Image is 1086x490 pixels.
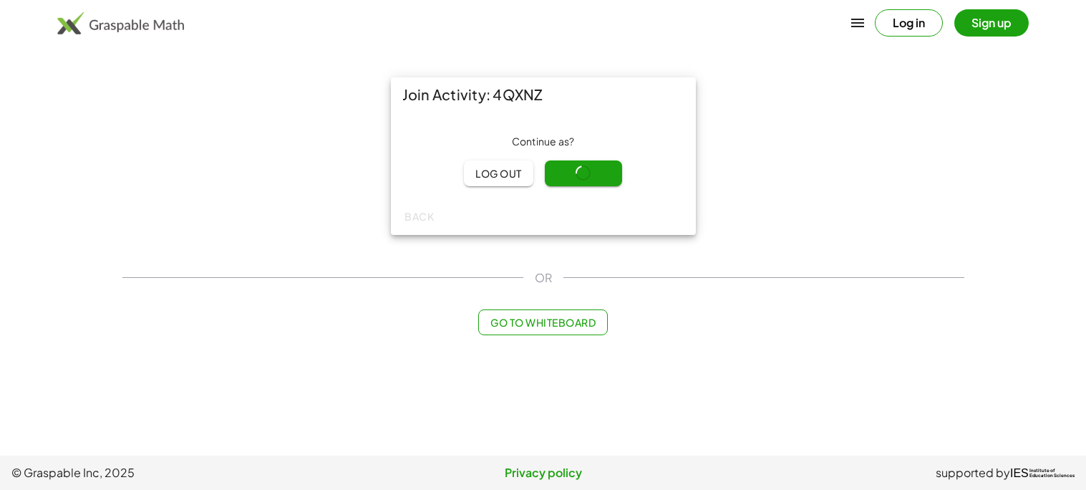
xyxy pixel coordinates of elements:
[490,316,596,329] span: Go to Whiteboard
[475,167,522,180] span: Log out
[402,135,684,149] div: Continue as ?
[478,309,608,335] button: Go to Whiteboard
[366,464,720,481] a: Privacy policy
[1010,464,1075,481] a: IESInstitute ofEducation Sciences
[1010,466,1029,480] span: IES
[464,160,533,186] button: Log out
[391,77,696,112] div: Join Activity: 4QXNZ
[11,464,366,481] span: © Graspable Inc, 2025
[936,464,1010,481] span: supported by
[535,269,552,287] span: OR
[875,9,943,37] button: Log in
[1029,469,1075,479] span: Institute of Education Sciences
[954,9,1029,37] button: Sign up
